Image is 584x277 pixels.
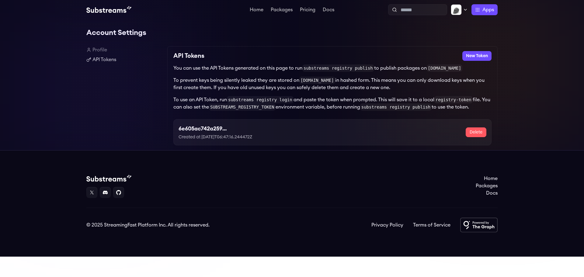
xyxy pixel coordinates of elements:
[86,46,162,54] a: Profile
[173,77,492,91] p: To prevent keys being silently leaked they are stored on in hashed form. This means you can only ...
[360,103,432,111] code: substreams registry publish
[173,64,492,72] p: You can use the API Tokens generated on this page to run to publish packages on
[482,6,494,13] span: Apps
[173,51,204,61] h2: API Tokens
[86,175,131,182] img: Substream's logo
[227,96,294,103] code: substreams registry login
[476,182,498,189] a: Packages
[179,134,277,140] p: Created at [DATE]T06:47:16.244472Z
[466,127,486,137] button: Delete
[269,7,294,13] a: Packages
[173,96,492,111] p: To use an API Token, run and paste the token when prompted. This will save it to a local file. Yo...
[434,96,473,103] code: registry-token
[413,221,450,229] a: Terms of Service
[86,27,498,39] h1: Account Settings
[460,218,498,232] img: Powered by The Graph
[451,4,462,15] img: Profile
[299,7,317,13] a: Pricing
[371,221,403,229] a: Privacy Policy
[476,189,498,197] a: Docs
[476,175,498,182] a: Home
[86,56,162,63] a: API Tokens
[209,103,276,111] code: SUBSTREAMS_REGISTRY_TOKEN
[462,51,492,61] button: New Token
[427,64,463,72] code: [DOMAIN_NAME]
[299,77,335,84] code: [DOMAIN_NAME]
[322,7,335,13] a: Docs
[179,124,228,133] h3: 6e605ac742a259df5b4dc76592d326fe
[302,64,374,72] code: substreams registry publish
[86,221,210,229] div: © 2025 StreamingFast Platform Inc. All rights reserved.
[86,6,131,13] img: Substream's logo
[249,7,265,13] a: Home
